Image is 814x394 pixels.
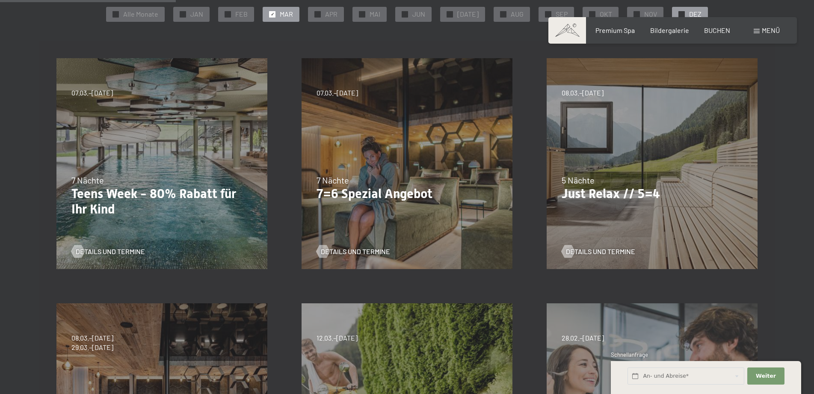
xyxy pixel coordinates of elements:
a: Details und Termine [71,247,145,256]
a: Bildergalerie [650,26,689,34]
span: Details und Termine [566,247,635,256]
span: ✓ [448,11,452,17]
span: OKT [600,9,612,19]
span: ✓ [361,11,364,17]
span: ✓ [226,11,230,17]
span: 7 Nächte [317,175,349,185]
span: JAN [190,9,203,19]
span: DEZ [689,9,702,19]
span: MAR [280,9,293,19]
span: FEB [235,9,248,19]
button: Weiter [747,367,784,385]
span: 5 Nächte [562,175,595,185]
span: MAI [370,9,380,19]
span: 12.03.–[DATE] [317,333,358,343]
span: ✓ [271,11,274,17]
span: Details und Termine [76,247,145,256]
span: Alle Monate [123,9,158,19]
span: ✓ [316,11,320,17]
span: ✓ [181,11,185,17]
span: 29.03.–[DATE] [71,343,113,352]
span: ✓ [403,11,407,17]
a: Premium Spa [595,26,635,34]
span: ✓ [114,11,118,17]
p: Just Relax // 5=4 [562,186,743,201]
span: AUG [511,9,524,19]
a: Details und Termine [562,247,635,256]
span: 28.02.–[DATE] [562,333,604,343]
a: BUCHEN [704,26,730,34]
span: JUN [412,9,425,19]
span: APR [325,9,337,19]
span: ✓ [635,11,639,17]
span: [DATE] [457,9,479,19]
span: NOV [644,9,657,19]
span: ✓ [502,11,505,17]
span: 08.03.–[DATE] [562,88,604,98]
span: ✓ [591,11,594,17]
span: SEP [556,9,568,19]
span: 08.03.–[DATE] [71,333,113,343]
p: 7=6 Spezial Angebot [317,186,497,201]
a: Details und Termine [317,247,390,256]
span: Details und Termine [321,247,390,256]
span: ✓ [547,11,550,17]
span: Menü [762,26,780,34]
span: 07.03.–[DATE] [317,88,358,98]
span: Weiter [756,372,776,380]
p: Teens Week - 80% Rabatt für Ihr Kind [71,186,252,217]
span: Schnellanfrage [611,351,648,358]
span: ✓ [680,11,684,17]
span: 07.03.–[DATE] [71,88,113,98]
span: 7 Nächte [71,175,104,185]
